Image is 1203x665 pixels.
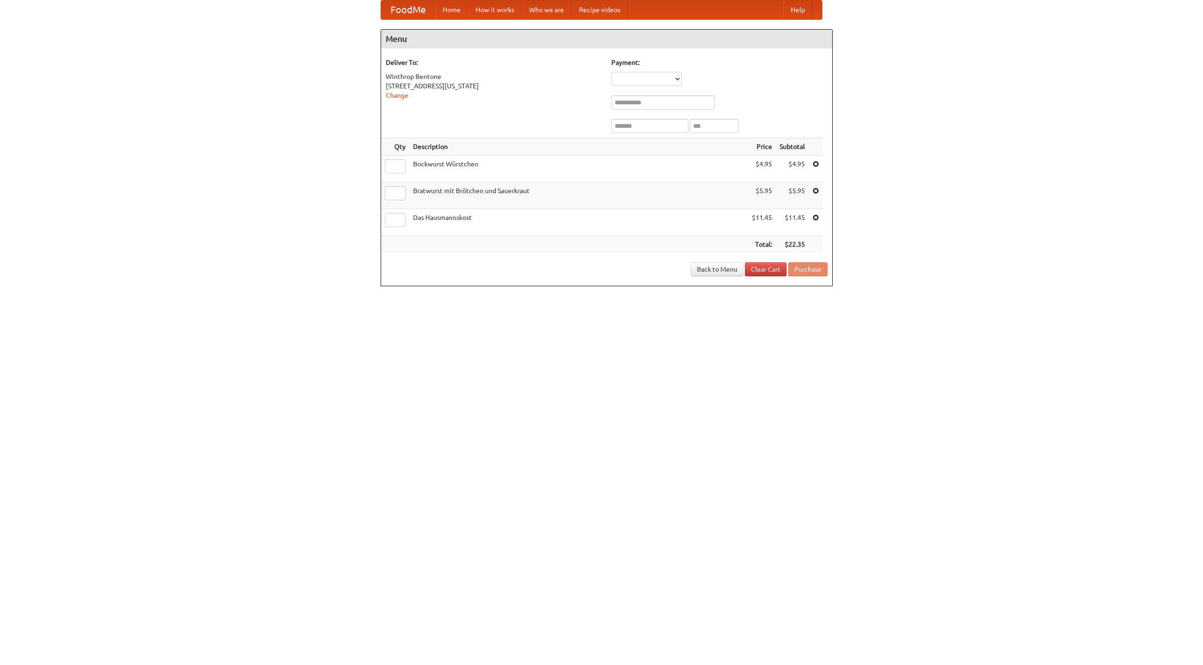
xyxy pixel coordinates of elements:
[783,0,812,19] a: Help
[409,138,748,156] th: Description
[381,30,832,48] h4: Menu
[435,0,468,19] a: Home
[386,72,602,81] div: Winthrop Bentone
[691,262,743,276] a: Back to Menu
[386,58,602,67] h5: Deliver To:
[611,58,828,67] h5: Payment:
[776,236,809,253] th: $22.35
[381,138,409,156] th: Qty
[381,0,435,19] a: FoodMe
[522,0,571,19] a: Who we are
[409,209,748,236] td: Das Hausmannskost
[776,156,809,182] td: $4.95
[468,0,522,19] a: How it works
[748,138,776,156] th: Price
[745,262,787,276] a: Clear Cart
[571,0,628,19] a: Recipe videos
[409,182,748,209] td: Bratwurst mit Brötchen und Sauerkraut
[386,92,408,99] a: Change
[386,81,602,91] div: [STREET_ADDRESS][US_STATE]
[748,156,776,182] td: $4.95
[409,156,748,182] td: Bockwurst Würstchen
[776,209,809,236] td: $11.45
[776,182,809,209] td: $5.95
[776,138,809,156] th: Subtotal
[748,182,776,209] td: $5.95
[788,262,828,276] button: Purchase
[748,236,776,253] th: Total:
[748,209,776,236] td: $11.45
